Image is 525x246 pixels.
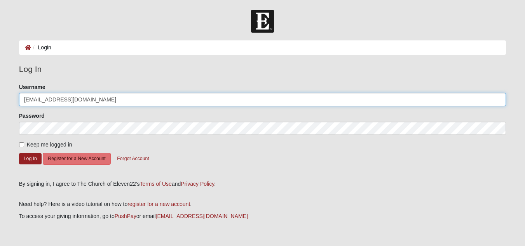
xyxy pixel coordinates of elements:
[19,212,506,220] p: To access your giving information, go to or email
[181,181,214,187] a: Privacy Policy
[19,83,45,91] label: Username
[156,213,248,219] a: [EMAIL_ADDRESS][DOMAIN_NAME]
[127,201,190,207] a: register for a new account
[27,141,72,148] span: Keep me logged in
[112,153,154,165] button: Forgot Account
[251,10,274,33] img: Church of Eleven22 Logo
[43,153,110,165] button: Register for a New Account
[140,181,171,187] a: Terms of Use
[31,44,51,52] li: Login
[19,153,42,164] button: Log In
[115,213,136,219] a: PushPay
[19,112,45,120] label: Password
[19,180,506,188] div: By signing in, I agree to The Church of Eleven22's and .
[19,63,506,75] legend: Log In
[19,200,506,208] p: Need help? Here is a video tutorial on how to .
[19,142,24,147] input: Keep me logged in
